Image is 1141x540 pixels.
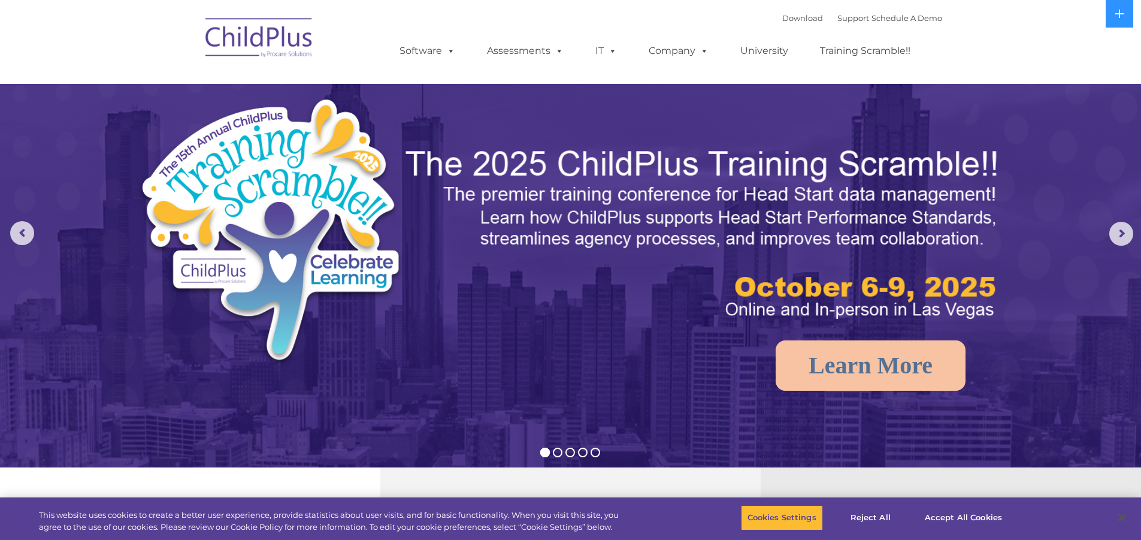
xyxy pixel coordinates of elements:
[388,39,467,63] a: Software
[39,509,628,533] div: This website uses cookies to create a better user experience, provide statistics about user visit...
[871,13,942,23] a: Schedule A Demo
[782,13,942,23] font: |
[637,39,721,63] a: Company
[199,10,319,70] img: ChildPlus by Procare Solutions
[475,39,576,63] a: Assessments
[782,13,823,23] a: Download
[1109,505,1135,531] button: Close
[808,39,922,63] a: Training Scramble!!
[741,505,823,530] button: Cookies Settings
[583,39,629,63] a: IT
[728,39,800,63] a: University
[837,13,869,23] a: Support
[833,505,908,530] button: Reject All
[918,505,1009,530] button: Accept All Cookies
[776,340,966,391] a: Learn More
